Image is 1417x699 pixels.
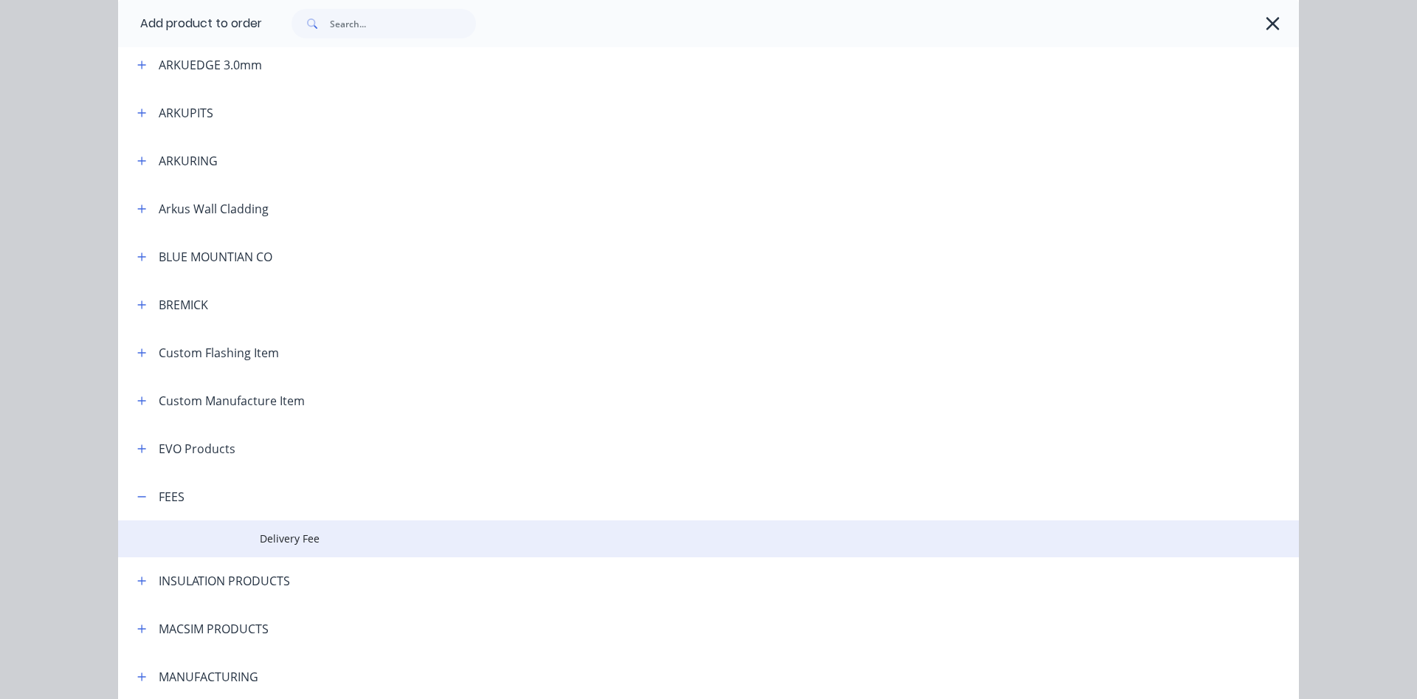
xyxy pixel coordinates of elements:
[159,56,262,74] div: ARKUEDGE 3.0mm
[159,440,235,458] div: EVO Products
[159,296,208,314] div: BREMICK
[159,620,269,638] div: MACSIM PRODUCTS
[159,248,272,266] div: BLUE MOUNTIAN CO
[159,344,279,362] div: Custom Flashing Item
[159,488,185,506] div: FEES
[159,200,269,218] div: Arkus Wall Cladding
[330,9,476,38] input: Search...
[159,668,258,686] div: MANUFACTURING
[159,572,290,590] div: INSULATION PRODUCTS
[260,531,1091,546] span: Delivery Fee
[159,152,218,170] div: ARKURING
[159,104,213,122] div: ARKUPITS
[159,392,305,410] div: Custom Manufacture Item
